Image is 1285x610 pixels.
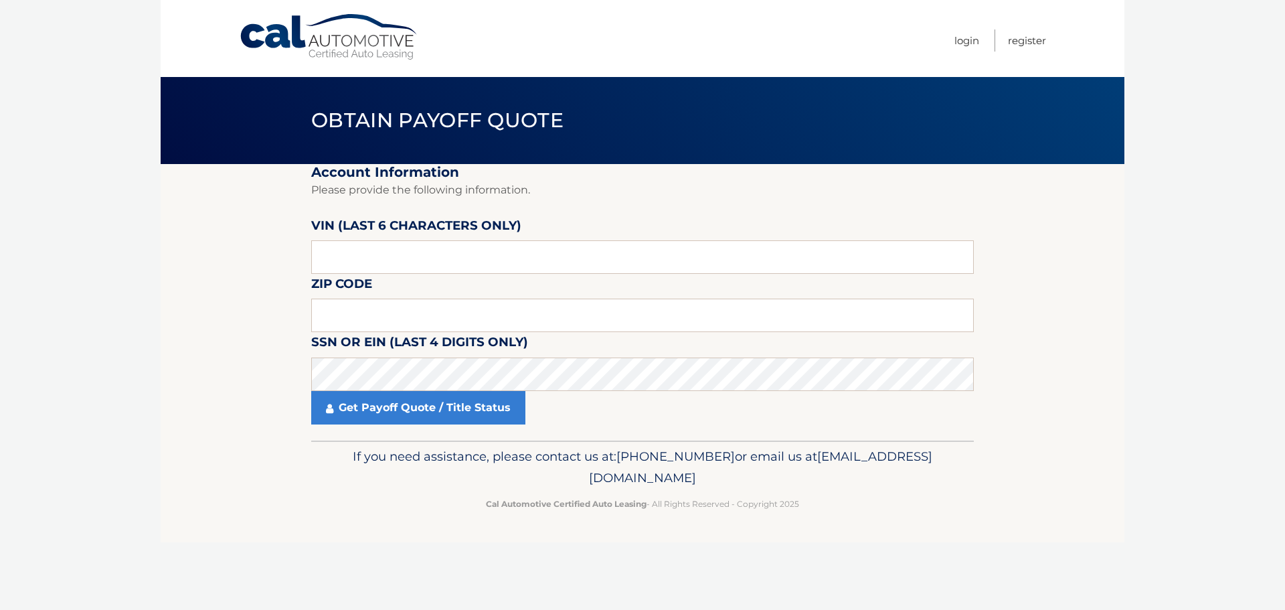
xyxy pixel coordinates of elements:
a: Get Payoff Quote / Title Status [311,391,525,425]
p: - All Rights Reserved - Copyright 2025 [320,497,965,511]
a: Register [1008,29,1046,52]
span: Obtain Payoff Quote [311,108,564,133]
p: If you need assistance, please contact us at: or email us at [320,446,965,489]
a: Login [954,29,979,52]
p: Please provide the following information. [311,181,974,200]
label: VIN (last 6 characters only) [311,216,521,240]
strong: Cal Automotive Certified Auto Leasing [486,499,647,509]
label: SSN or EIN (last 4 digits only) [311,332,528,357]
span: [PHONE_NUMBER] [616,449,735,464]
h2: Account Information [311,164,974,181]
a: Cal Automotive [239,13,420,61]
label: Zip Code [311,274,372,299]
